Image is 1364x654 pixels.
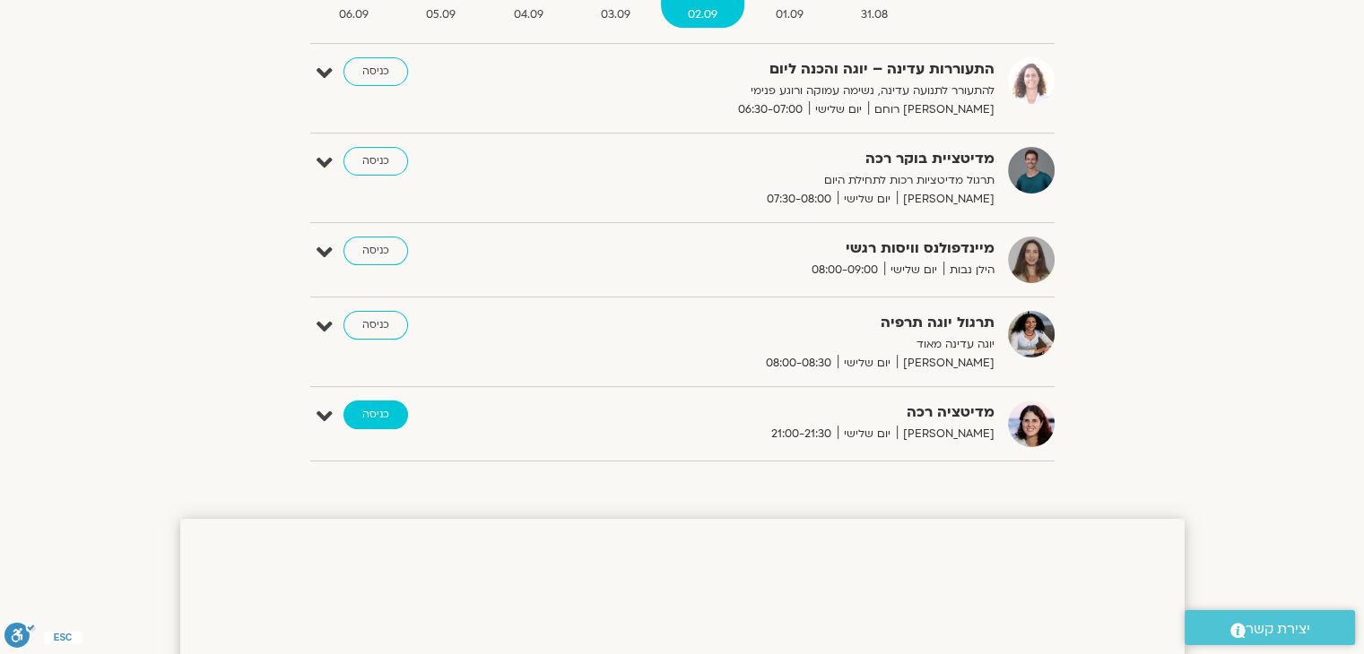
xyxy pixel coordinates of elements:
strong: תרגול יוגה תרפיה [555,311,995,335]
span: יום שלישי [838,425,897,443]
a: כניסה [343,57,408,86]
span: 01.09 [748,5,830,24]
a: כניסה [343,400,408,429]
p: יוגה עדינה מאוד [555,335,995,354]
span: [PERSON_NAME] רוחם [868,100,995,119]
span: 03.09 [574,5,657,24]
span: 08:00-08:30 [760,354,838,373]
span: [PERSON_NAME] [897,354,995,373]
strong: התעוררות עדינה – יוגה והכנה ליום [555,57,995,82]
span: 05.09 [399,5,482,24]
span: 21:00-21:30 [765,425,838,443]
p: תרגול מדיטציות רכות לתחילת היום [555,171,995,190]
strong: מיינדפולנס וויסות רגשי [555,237,995,261]
span: 02.09 [661,5,744,24]
p: להתעורר לתנועה עדינה, נשימה עמוקה ורוגע פנימי [555,82,995,100]
span: 06:30-07:00 [732,100,809,119]
strong: מדיטציה רכה [555,400,995,425]
span: יום שלישי [838,190,897,209]
a: כניסה [343,147,408,176]
span: 06.09 [312,5,395,24]
a: כניסה [343,311,408,340]
span: יום שלישי [809,100,868,119]
span: יום שלישי [884,261,943,280]
span: 08:00-09:00 [805,261,884,280]
span: [PERSON_NAME] [897,190,995,209]
span: יצירת קשר [1246,617,1310,641]
span: [PERSON_NAME] [897,425,995,443]
span: 31.08 [834,5,915,24]
span: הילן נבות [943,261,995,280]
span: 07:30-08:00 [760,190,838,209]
a: יצירת קשר [1185,610,1355,645]
strong: מדיטציית בוקר רכה [555,147,995,171]
span: 04.09 [486,5,569,24]
span: יום שלישי [838,354,897,373]
a: כניסה [343,237,408,265]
